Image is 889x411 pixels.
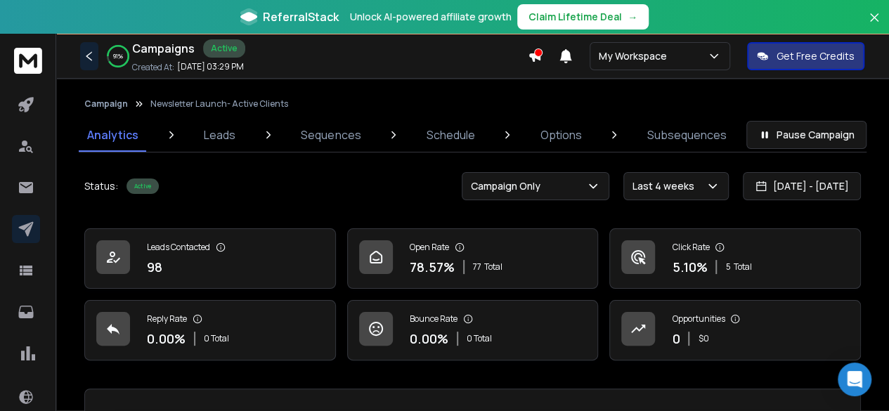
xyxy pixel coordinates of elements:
span: 77 [473,261,481,273]
a: Sequences [292,118,369,152]
p: Newsletter Launch- Active Clients [150,98,288,110]
p: Opportunities [672,313,725,325]
p: Leads Contacted [147,242,210,253]
p: Campaign Only [471,179,546,193]
a: Analytics [79,118,147,152]
div: Active [126,178,159,194]
span: ReferralStack [263,8,339,25]
a: Opportunities0$0 [609,300,861,360]
p: 0.00 % [147,329,186,348]
p: Click Rate [672,242,709,253]
p: 0.00 % [410,329,448,348]
div: Active [203,39,245,58]
span: Total [484,261,502,273]
span: → [628,10,637,24]
p: Sequences [301,126,361,143]
a: Subsequences [639,118,735,152]
p: $ 0 [698,333,708,344]
button: Claim Lifetime Deal→ [517,4,649,30]
p: Status: [84,179,118,193]
p: 0 Total [204,333,229,344]
a: Leads Contacted98 [84,228,336,289]
p: Subsequences [647,126,727,143]
a: Options [532,118,590,152]
p: 91 % [113,52,123,60]
span: 5 [725,261,730,273]
p: Open Rate [410,242,449,253]
button: Close banner [865,8,883,42]
p: Analytics [87,126,138,143]
p: Bounce Rate [410,313,458,325]
a: Leads [195,118,244,152]
p: Created At: [132,62,174,73]
div: Open Intercom Messenger [838,363,871,396]
button: Get Free Credits [747,42,864,70]
a: Schedule [418,118,484,152]
p: Reply Rate [147,313,187,325]
a: Click Rate5.10%5Total [609,228,861,289]
p: 98 [147,257,162,277]
button: Campaign [84,98,128,110]
p: 78.57 % [410,257,455,277]
p: Last 4 weeks [632,179,700,193]
h1: Campaigns [132,40,195,57]
p: Schedule [427,126,475,143]
p: Leads [204,126,235,143]
p: 0 Total [467,333,492,344]
a: Reply Rate0.00%0 Total [84,300,336,360]
a: Open Rate78.57%77Total [347,228,599,289]
p: 0 [672,329,680,348]
p: 5.10 % [672,257,707,277]
p: [DATE] 03:29 PM [177,61,244,72]
p: My Workspace [599,49,673,63]
a: Bounce Rate0.00%0 Total [347,300,599,360]
p: Unlock AI-powered affiliate growth [350,10,512,24]
p: Get Free Credits [777,49,855,63]
span: Total [733,261,751,273]
button: [DATE] - [DATE] [743,172,861,200]
p: Options [540,126,582,143]
button: Pause Campaign [746,121,867,149]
